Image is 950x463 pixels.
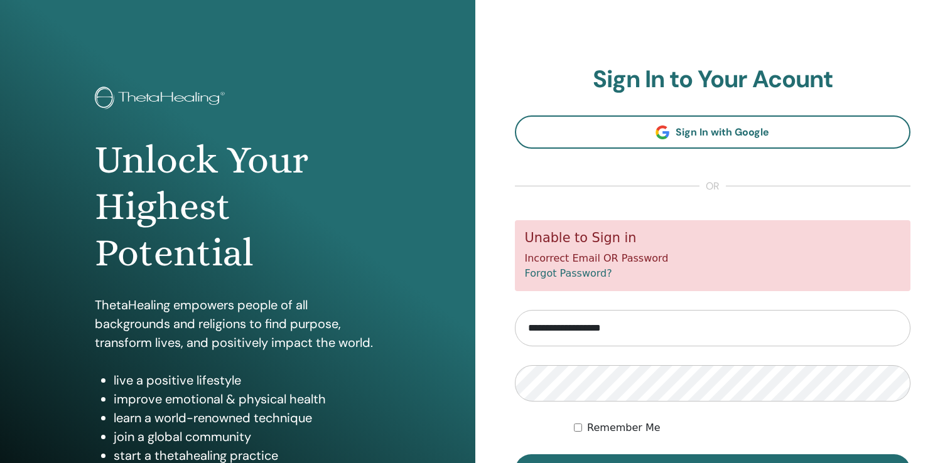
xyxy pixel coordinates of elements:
li: join a global community [114,427,380,446]
li: improve emotional & physical health [114,390,380,408]
a: Forgot Password? [525,267,612,279]
div: Incorrect Email OR Password [515,220,911,291]
a: Sign In with Google [515,115,911,149]
li: learn a world-renowned technique [114,408,380,427]
li: live a positive lifestyle [114,371,380,390]
h5: Unable to Sign in [525,230,901,246]
span: or [699,179,726,194]
h2: Sign In to Your Acount [515,65,911,94]
p: ThetaHealing empowers people of all backgrounds and religions to find purpose, transform lives, a... [95,295,380,352]
label: Remember Me [587,420,661,435]
span: Sign In with Google [676,125,769,139]
h1: Unlock Your Highest Potential [95,137,380,277]
div: Keep me authenticated indefinitely or until I manually logout [574,420,910,435]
